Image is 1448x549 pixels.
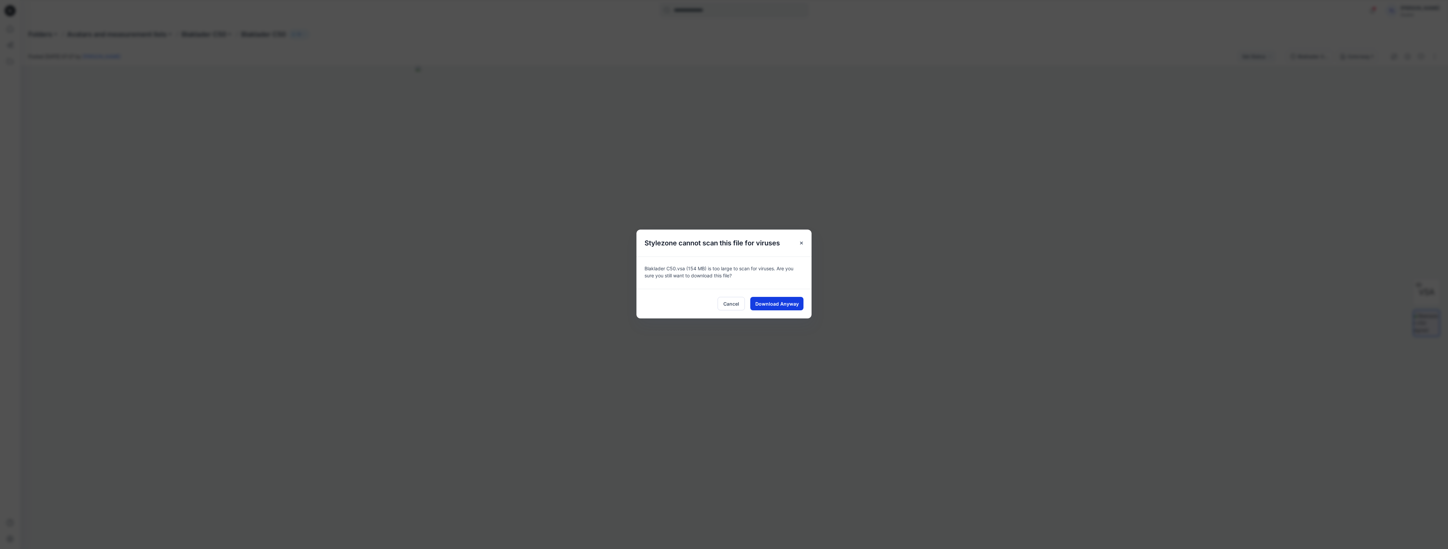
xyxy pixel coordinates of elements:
div: Blaklader C50.vsa (154 MB) is too large to scan for viruses. Are you sure you still want to downl... [636,256,812,289]
button: Close [795,237,808,249]
h5: Stylezone cannot scan this file for viruses [636,230,788,256]
span: Cancel [723,300,739,307]
button: Cancel [718,297,745,310]
span: Download Anyway [755,300,799,307]
button: Download Anyway [750,297,803,310]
